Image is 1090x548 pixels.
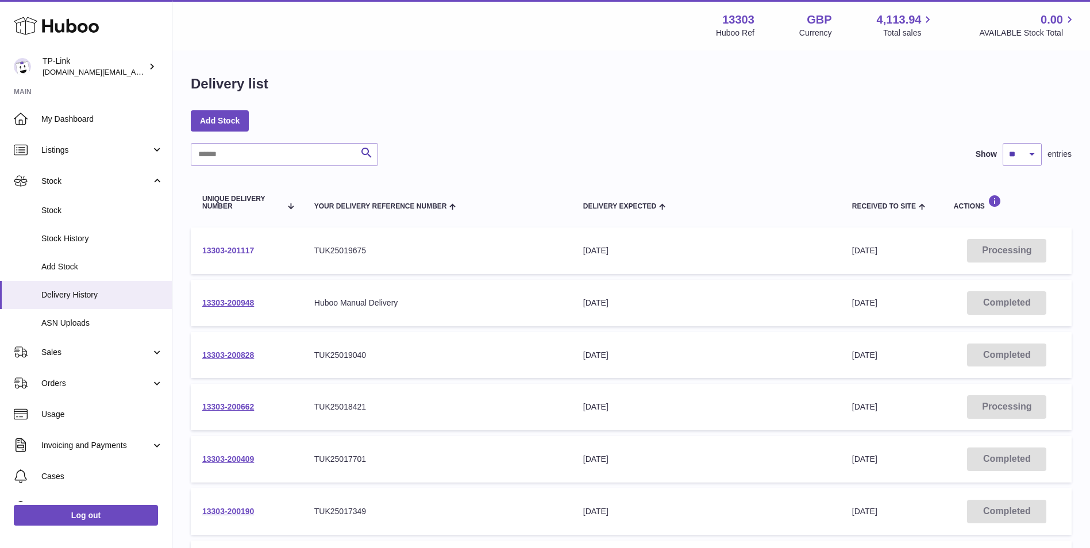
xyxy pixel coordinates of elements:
[202,246,254,255] a: 13303-201117
[583,298,829,308] div: [DATE]
[1047,149,1072,160] span: entries
[41,176,151,187] span: Stock
[583,350,829,361] div: [DATE]
[14,58,31,75] img: siyu.wang@tp-link.com
[583,506,829,517] div: [DATE]
[979,12,1076,38] a: 0.00 AVAILABLE Stock Total
[877,12,935,38] a: 4,113.94 Total sales
[852,454,877,464] span: [DATE]
[314,350,560,361] div: TUK25019040
[41,440,151,451] span: Invoicing and Payments
[583,454,829,465] div: [DATE]
[41,114,163,125] span: My Dashboard
[41,318,163,329] span: ASN Uploads
[1041,12,1063,28] span: 0.00
[976,149,997,160] label: Show
[314,245,560,256] div: TUK25019675
[41,409,163,420] span: Usage
[314,506,560,517] div: TUK25017349
[852,402,877,411] span: [DATE]
[954,195,1060,210] div: Actions
[41,145,151,156] span: Listings
[314,454,560,465] div: TUK25017701
[202,350,254,360] a: 13303-200828
[583,402,829,412] div: [DATE]
[852,298,877,307] span: [DATE]
[41,347,151,358] span: Sales
[583,245,829,256] div: [DATE]
[877,12,922,28] span: 4,113.94
[852,350,877,360] span: [DATE]
[202,402,254,411] a: 13303-200662
[202,195,281,210] span: Unique Delivery Number
[43,67,229,76] span: [DOMAIN_NAME][EMAIL_ADDRESS][DOMAIN_NAME]
[14,505,158,526] a: Log out
[43,56,146,78] div: TP-Link
[202,298,254,307] a: 13303-200948
[852,246,877,255] span: [DATE]
[41,261,163,272] span: Add Stock
[41,205,163,216] span: Stock
[979,28,1076,38] span: AVAILABLE Stock Total
[722,12,754,28] strong: 13303
[191,110,249,131] a: Add Stock
[314,203,447,210] span: Your Delivery Reference Number
[799,28,832,38] div: Currency
[852,203,916,210] span: Received to Site
[41,290,163,300] span: Delivery History
[883,28,934,38] span: Total sales
[41,471,163,482] span: Cases
[202,507,254,516] a: 13303-200190
[716,28,754,38] div: Huboo Ref
[41,233,163,244] span: Stock History
[314,402,560,412] div: TUK25018421
[202,454,254,464] a: 13303-200409
[852,507,877,516] span: [DATE]
[41,378,151,389] span: Orders
[583,203,656,210] span: Delivery Expected
[314,298,560,308] div: Huboo Manual Delivery
[807,12,831,28] strong: GBP
[191,75,268,93] h1: Delivery list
